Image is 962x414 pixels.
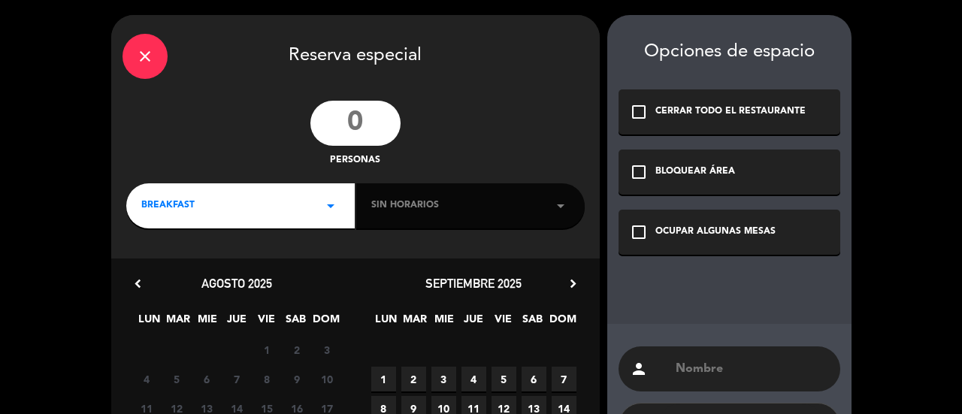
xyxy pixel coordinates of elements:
[310,101,401,146] input: 0
[630,103,648,121] i: check_box_outline_blank
[165,367,189,391] span: 5
[315,367,340,391] span: 10
[565,276,581,292] i: chevron_right
[630,163,648,181] i: check_box_outline_blank
[313,310,337,335] span: DOM
[552,367,576,391] span: 7
[425,276,522,291] span: septiembre 2025
[111,15,600,93] div: Reserva especial
[141,198,195,213] span: BREAKFAST
[432,310,457,335] span: MIE
[371,198,439,213] span: Sin horarios
[136,47,154,65] i: close
[254,310,279,335] span: VIE
[461,310,486,335] span: JUE
[492,367,516,391] span: 5
[371,367,396,391] span: 1
[285,337,310,362] span: 2
[655,225,776,240] div: OCUPAR ALGUNAS MESAS
[322,197,340,215] i: arrow_drop_down
[403,310,428,335] span: MAR
[549,310,574,335] span: DOM
[255,367,280,391] span: 8
[201,276,272,291] span: agosto 2025
[315,337,340,362] span: 3
[522,367,546,391] span: 6
[674,358,829,379] input: Nombre
[195,367,219,391] span: 6
[520,310,545,335] span: SAB
[130,276,146,292] i: chevron_left
[195,310,220,335] span: MIE
[655,165,735,180] div: BLOQUEAR ÁREA
[619,41,840,63] div: Opciones de espacio
[285,367,310,391] span: 9
[283,310,308,335] span: SAB
[255,337,280,362] span: 1
[630,223,648,241] i: check_box_outline_blank
[137,310,162,335] span: LUN
[225,310,250,335] span: JUE
[552,197,570,215] i: arrow_drop_down
[431,367,456,391] span: 3
[461,367,486,391] span: 4
[630,360,648,378] i: person
[330,153,380,168] span: personas
[374,310,398,335] span: LUN
[491,310,516,335] span: VIE
[135,367,159,391] span: 4
[166,310,191,335] span: MAR
[655,104,806,119] div: CERRAR TODO EL RESTAURANTE
[225,367,250,391] span: 7
[401,367,426,391] span: 2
